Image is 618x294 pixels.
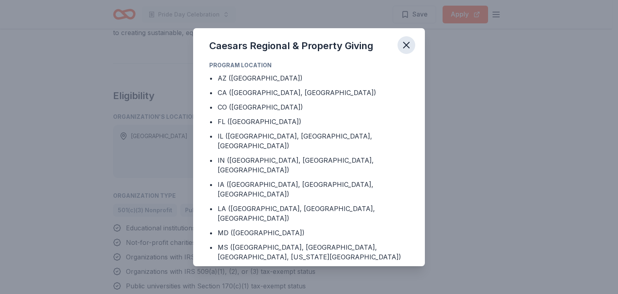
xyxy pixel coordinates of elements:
div: AZ ([GEOGRAPHIC_DATA]) [218,73,303,83]
div: MD ([GEOGRAPHIC_DATA]) [218,228,305,238]
div: • [209,242,213,252]
div: MS ([GEOGRAPHIC_DATA], [GEOGRAPHIC_DATA], [GEOGRAPHIC_DATA], [US_STATE][GEOGRAPHIC_DATA]) [218,242,409,262]
div: • [209,117,213,126]
div: IN ([GEOGRAPHIC_DATA], [GEOGRAPHIC_DATA], [GEOGRAPHIC_DATA]) [218,155,409,175]
div: Caesars Regional & Property Giving [209,39,373,52]
div: FL ([GEOGRAPHIC_DATA]) [218,117,301,126]
div: IL ([GEOGRAPHIC_DATA], [GEOGRAPHIC_DATA], [GEOGRAPHIC_DATA]) [218,131,409,151]
div: Program Location [209,60,409,70]
div: • [209,204,213,213]
div: CO ([GEOGRAPHIC_DATA]) [218,102,303,112]
div: • [209,228,213,238]
div: • [209,131,213,141]
div: LA ([GEOGRAPHIC_DATA], [GEOGRAPHIC_DATA], [GEOGRAPHIC_DATA]) [218,204,409,223]
div: • [209,102,213,112]
div: • [209,155,213,165]
div: • [209,88,213,97]
div: IA ([GEOGRAPHIC_DATA], [GEOGRAPHIC_DATA], [GEOGRAPHIC_DATA]) [218,180,409,199]
div: • [209,180,213,189]
div: • [209,73,213,83]
div: CA ([GEOGRAPHIC_DATA], [GEOGRAPHIC_DATA]) [218,88,376,97]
